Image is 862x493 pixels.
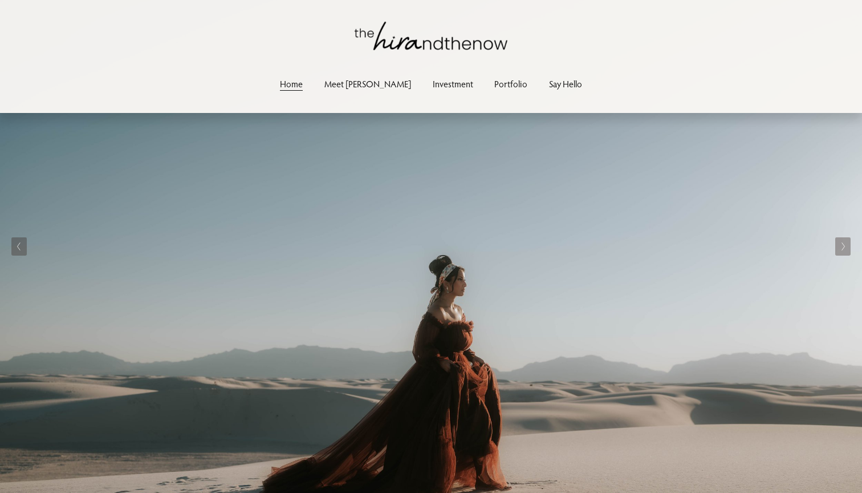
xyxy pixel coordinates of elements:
[280,76,303,91] a: Home
[11,237,27,256] button: Previous Slide
[494,76,527,91] a: Portfolio
[355,22,507,50] img: thehirandthenow
[324,76,411,91] a: Meet [PERSON_NAME]
[433,76,473,91] a: Investment
[835,237,851,256] button: Next Slide
[549,76,582,91] a: Say Hello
